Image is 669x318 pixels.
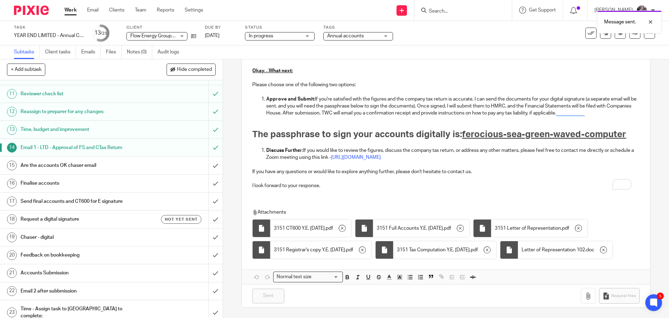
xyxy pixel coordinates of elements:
div: 14 [7,143,17,153]
div: 21 [7,268,17,278]
img: Pixie [14,6,49,15]
label: Task [14,25,84,30]
a: Reports [157,7,174,14]
div: 13 [7,125,17,135]
span: The passphrase to sign your accounts digitally is: [252,130,462,139]
h1: Accounts Submission [21,268,141,278]
p: I look forward to your response. [252,182,639,189]
label: Tags [323,25,393,30]
small: /23 [101,31,107,35]
div: 17 [7,197,17,206]
div: 20 [7,250,17,260]
span: pdf [444,225,451,232]
div: YEAR END LIMITED - Annual COMPANY accounts and CT600 return [14,32,84,39]
h1: Email 1 - LTD - Approval of FS and CTax Return [21,142,141,153]
span: Letter of Representation 102 [522,246,585,253]
h1: Feedback on bookkeeping [21,250,141,260]
h1: Finalise accounts [21,178,141,188]
div: 18 [7,214,17,224]
p: Message sent. [604,19,636,25]
p: If you have any questions or would like to explore anything further, please don't hesitate to con... [252,168,639,175]
div: 11 [7,89,17,99]
button: Hide completed [167,64,216,75]
span: Request files [611,293,636,299]
p: If you're satisfied with the figures and the company tax return is accurate, I can send the docum... [266,96,639,117]
span: Annual accounts [327,34,364,38]
label: Due by [205,25,236,30]
div: . [373,220,469,237]
span: [DATE] [205,33,220,38]
span: pdf [562,225,569,232]
p: Please choose one of the following two options: [252,81,639,88]
span: 3151 Full Accounts Y.E. [DATE] [377,225,443,232]
div: 16 [7,179,17,188]
div: 13 [94,29,107,37]
div: . [270,220,351,237]
span: Hide completed [177,67,212,73]
a: Clients [109,7,124,14]
div: . [518,241,613,259]
a: Settings [185,7,203,14]
p: If you would like to review the figures, discuss the company tax return, or address any other mat... [266,147,639,161]
span: pdf [326,225,333,232]
div: 5 [657,293,664,299]
a: Email [87,7,99,14]
span: pdf [346,246,353,253]
span: 3151 Registrar's copy Y.E. [DATE] [274,246,345,253]
button: + Add subtask [7,64,45,75]
h1: Reassign to preparer for any changes [21,106,141,117]
a: Work [64,7,77,14]
div: 12 [7,107,17,117]
strong: Approve and Submit: [266,97,315,102]
div: 22 [7,286,17,296]
img: -%20%20-%20studio@ingrained.co.uk%20for%20%20-20220223%20at%20101413%20-%201W1A2026.jpg [636,5,647,16]
div: . [270,241,371,259]
span: 3151 CT600 Y.E. [DATE] [274,225,325,232]
span: Normal text size [275,273,313,281]
a: Client tasks [45,45,76,59]
p: Attachments [252,209,626,216]
label: Status [245,25,315,30]
label: Client [126,25,196,30]
span: ferocious-sea-green-waved-computer [462,130,626,139]
strong: Discuss Further: [266,148,303,153]
div: . [491,220,587,237]
input: Sent [252,289,284,304]
h1: Email 2 after subbmission [21,286,141,296]
h1: Time, budget and improvement [21,124,141,135]
span: Not yet sent [165,216,198,222]
span: Flow Energy Group Ltd [130,34,180,38]
div: Search for option [273,272,343,282]
span: pdf [471,246,478,253]
span: 3151 Tax Computation Y.E. [DATE] [397,246,470,253]
div: 15 [7,161,17,170]
h1: Are the accounts OK chaser email [21,160,141,171]
h1: Request a digital signature [21,214,141,224]
a: Subtasks [14,45,40,59]
input: Search for option [314,273,339,281]
a: Audit logs [157,45,184,59]
h1: Send final accounts and CT600 for E signature [21,196,141,207]
a: Emails [81,45,101,59]
span: doc [586,246,594,253]
a: [URL][DOMAIN_NAME] [331,155,381,160]
a: Team [135,7,146,14]
a: Files [106,45,122,59]
h1: Chaser - digital [21,232,141,243]
a: Notes (0) [127,45,152,59]
div: 23 [7,308,17,317]
u: Okay…What next: [252,68,293,73]
h1: Reviewer check list [21,89,141,99]
button: Request files [599,288,639,304]
div: 19 [7,232,17,242]
span: In progress [249,34,273,38]
span: 3151 Letter of Representation [495,225,561,232]
div: . [393,241,496,259]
